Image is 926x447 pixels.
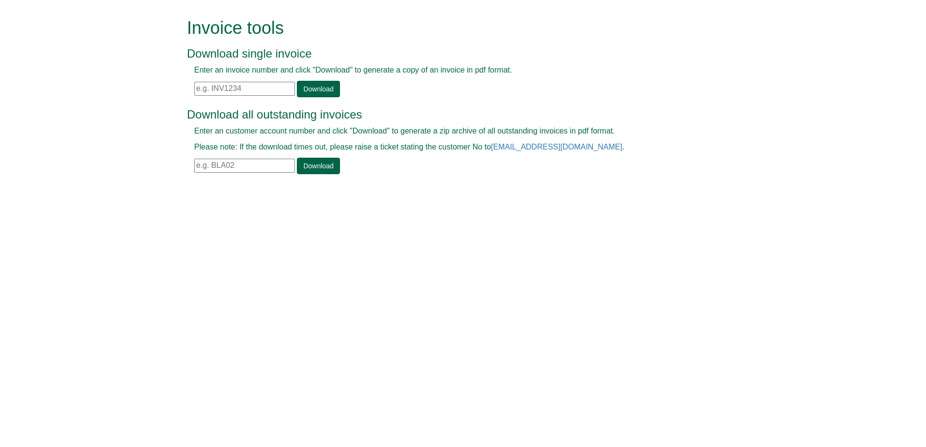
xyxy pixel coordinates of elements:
p: Enter an invoice number and click "Download" to generate a copy of an invoice in pdf format. [194,65,710,76]
a: Download [297,81,340,97]
a: [EMAIL_ADDRESS][DOMAIN_NAME] [491,143,622,151]
h3: Download single invoice [187,47,717,60]
input: e.g. INV1234 [194,82,295,96]
p: Enter an customer account number and click "Download" to generate a zip archive of all outstandin... [194,126,710,137]
p: Please note: If the download times out, please raise a ticket stating the customer No to . [194,142,710,153]
input: e.g. BLA02 [194,159,295,173]
h1: Invoice tools [187,18,717,38]
h3: Download all outstanding invoices [187,108,717,121]
a: Download [297,158,340,174]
